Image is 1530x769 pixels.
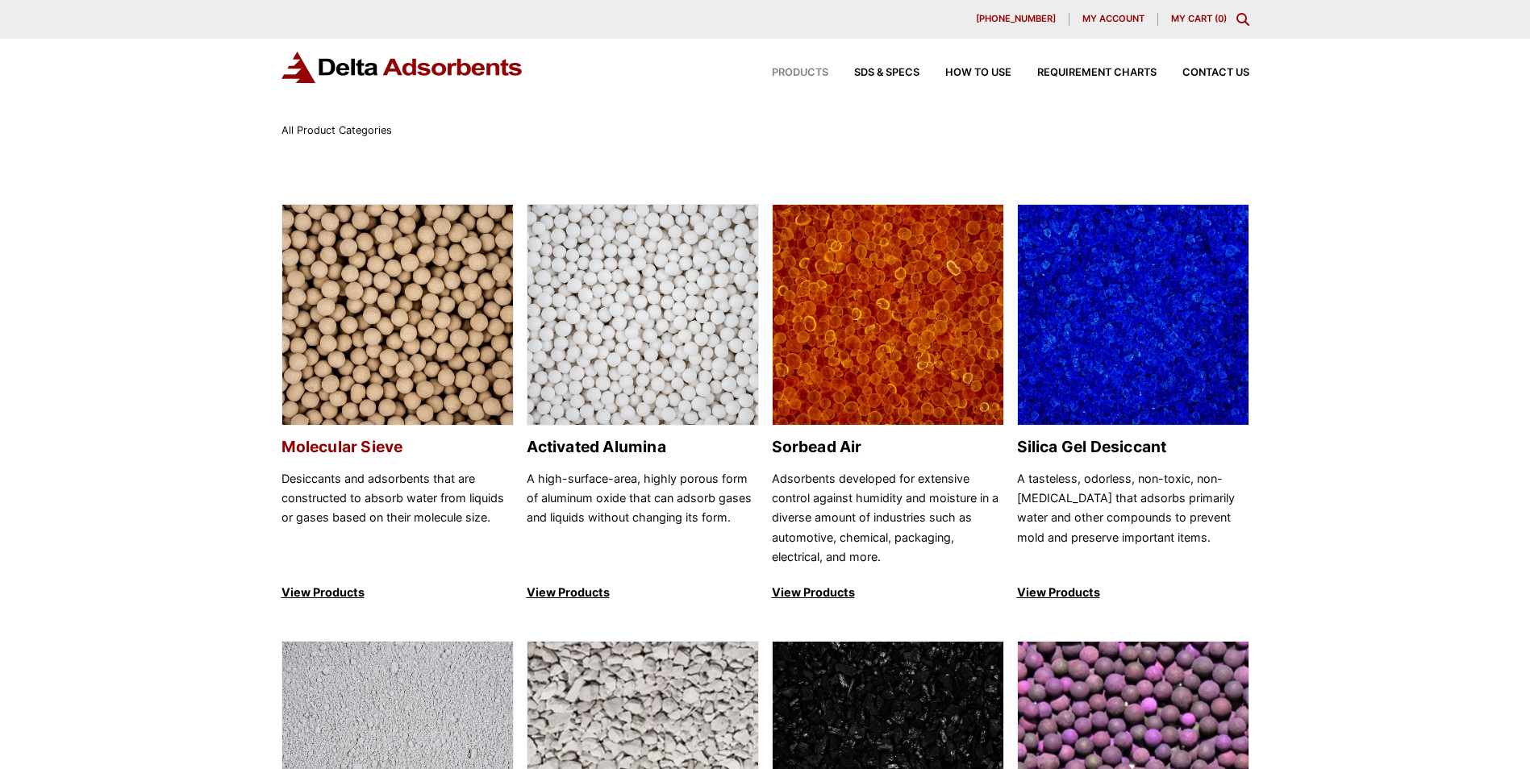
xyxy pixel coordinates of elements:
a: SDS & SPECS [828,68,919,78]
div: Toggle Modal Content [1236,13,1249,26]
p: A high-surface-area, highly porous form of aluminum oxide that can adsorb gases and liquids witho... [527,469,759,567]
p: View Products [281,583,514,602]
span: Products [772,68,828,78]
a: Contact Us [1157,68,1249,78]
h2: Sorbead Air [772,438,1004,456]
p: A tasteless, odorless, non-toxic, non-[MEDICAL_DATA] that adsorbs primarily water and other compo... [1017,469,1249,567]
a: My account [1069,13,1158,26]
img: Silica Gel Desiccant [1018,205,1249,426]
a: Requirement Charts [1011,68,1157,78]
a: Silica Gel Desiccant Silica Gel Desiccant A tasteless, odorless, non-toxic, non-[MEDICAL_DATA] th... [1017,204,1249,603]
span: How to Use [945,68,1011,78]
a: Products [746,68,828,78]
h2: Silica Gel Desiccant [1017,438,1249,456]
img: Activated Alumina [527,205,758,426]
a: My Cart (0) [1171,13,1227,24]
h2: Molecular Sieve [281,438,514,456]
span: Contact Us [1182,68,1249,78]
a: Activated Alumina Activated Alumina A high-surface-area, highly porous form of aluminum oxide tha... [527,204,759,603]
span: My account [1082,15,1144,23]
a: Molecular Sieve Molecular Sieve Desiccants and adsorbents that are constructed to absorb water fr... [281,204,514,603]
img: Delta Adsorbents [281,52,523,83]
p: View Products [1017,583,1249,602]
img: Sorbead Air [773,205,1003,426]
span: 0 [1218,13,1224,24]
span: SDS & SPECS [854,68,919,78]
a: [PHONE_NUMBER] [963,13,1069,26]
span: All Product Categories [281,124,392,136]
p: View Products [527,583,759,602]
img: Molecular Sieve [282,205,513,426]
a: Sorbead Air Sorbead Air Adsorbents developed for extensive control against humidity and moisture ... [772,204,1004,603]
h2: Activated Alumina [527,438,759,456]
p: Adsorbents developed for extensive control against humidity and moisture in a diverse amount of i... [772,469,1004,567]
span: Requirement Charts [1037,68,1157,78]
p: Desiccants and adsorbents that are constructed to absorb water from liquids or gases based on the... [281,469,514,567]
span: [PHONE_NUMBER] [976,15,1056,23]
p: View Products [772,583,1004,602]
a: How to Use [919,68,1011,78]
